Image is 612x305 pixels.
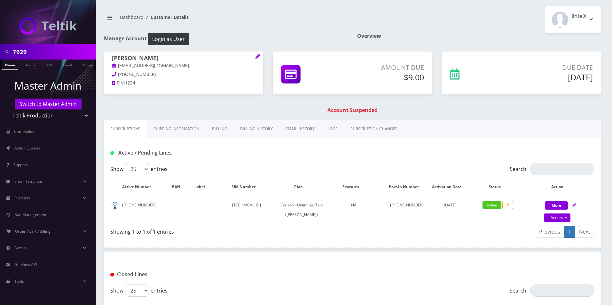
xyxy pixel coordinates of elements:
[14,195,30,201] span: Products
[104,33,348,45] h1: Manage Account
[383,178,431,196] th: Port-In Number: activate to sort column ascending
[469,178,526,196] th: Status: activate to sort column ascending
[125,285,149,297] select: Showentries
[147,120,206,138] a: Shipping Information
[510,163,594,175] label: Search:
[13,46,94,58] input: Search in Company
[483,201,501,209] span: active
[357,33,601,39] h1: Overview
[125,163,149,175] select: Showentries
[14,179,42,184] span: Email Template
[104,120,147,138] a: Subscriptions
[14,145,40,151] span: Action Queues
[321,120,344,138] a: LOGS
[191,178,215,196] th: Label: activate to sort column ascending
[169,178,190,196] th: BAN: activate to sort column ascending
[2,60,18,70] a: Phone
[23,60,39,69] a: Name
[125,80,135,86] span: 1234
[43,60,55,69] a: SIM
[15,99,82,109] a: Switch to Master Admin
[110,225,348,236] div: Showing 1 to 1 of 1 entries
[545,6,601,33] button: Brite X
[500,63,593,72] p: Due Date
[279,178,325,196] th: Plan: activate to sort column ascending
[148,33,189,45] button: Login as User
[216,178,278,196] th: SIM Number: activate to sort column ascending
[60,60,75,69] a: Email
[112,63,189,69] a: [EMAIL_ADDRESS][DOMAIN_NAME]
[14,278,24,284] span: Tools
[80,60,101,69] a: Company
[112,55,255,62] h1: [PERSON_NAME]
[510,285,594,297] label: Search:
[279,120,321,138] a: EMAIL HISTORY
[530,285,594,297] input: Search:
[444,202,456,208] span: [DATE]
[535,226,564,238] a: Previous
[500,72,593,82] h5: [DATE]
[431,178,468,196] th: Activation Date: activate to sort column ascending
[234,120,279,138] a: Billing History
[325,197,382,223] td: NA
[110,273,114,277] img: Closed Lines
[344,72,424,82] h5: $9.00
[110,150,265,156] h1: Active / Pending Lines
[545,201,568,210] button: More
[14,129,34,134] span: Companies
[111,178,168,196] th: Active Number: activate to sort column ascending
[279,197,325,223] td: Verizon - Unlimited Talk ([PERSON_NAME])
[216,197,278,223] td: [TECHNICAL_ID]
[110,271,265,277] h1: Closed Lines
[110,285,168,297] label: Show entries
[120,14,144,20] a: Dashboard
[14,212,46,217] span: Ban Management
[15,229,51,234] span: Order / Cart / Billing
[13,162,27,167] span: Support
[325,178,382,196] th: Features: activate to sort column ascending
[530,163,594,175] input: Search:
[147,35,189,42] a: Login as User
[111,197,168,223] td: [PHONE_NUMBER]
[564,226,575,238] a: 1
[106,107,599,113] h1: Account Suspended
[14,262,37,267] span: Go Know API
[144,14,189,20] li: Customer Details
[19,17,77,35] img: Teltik Production
[344,120,404,138] a: SUBSCRIPTION CHANGES
[344,63,424,72] p: Amount Due
[110,163,168,175] label: Show entries
[118,71,156,77] span: [PHONE_NUMBER]
[571,13,586,19] h2: Brite X
[575,226,594,238] a: Next
[14,245,26,251] span: Admin
[111,202,119,210] img: default.png
[502,201,513,209] span: P
[527,178,594,196] th: Action: activate to sort column ascending
[544,213,570,222] a: Actions
[104,11,348,29] nav: breadcrumb
[112,80,125,86] a: PIN:
[383,197,431,223] td: [PHONE_NUMBER]
[206,120,234,138] a: Billing
[110,151,114,155] img: Active / Pending Lines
